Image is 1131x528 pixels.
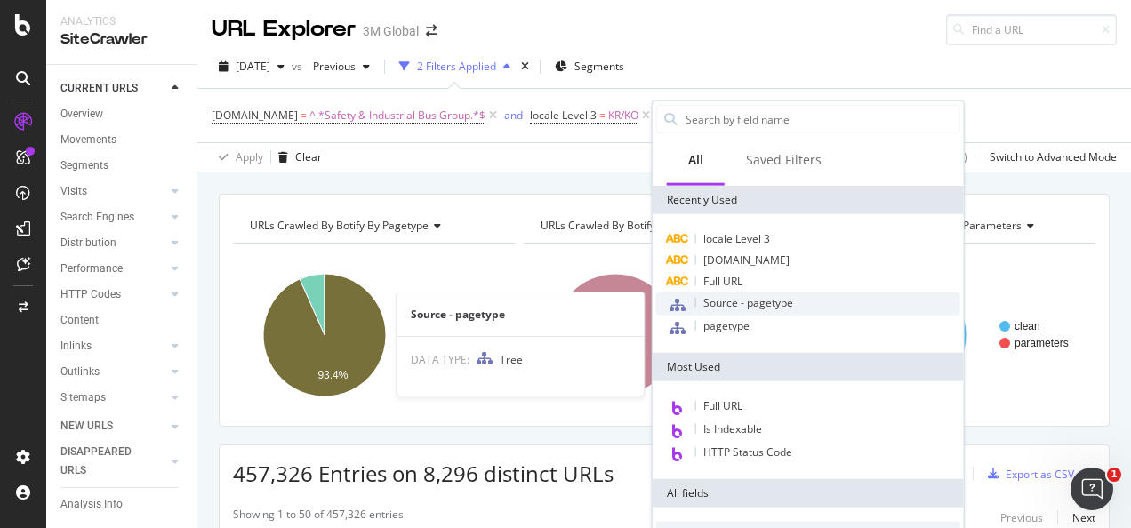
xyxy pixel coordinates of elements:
a: Overview [60,105,184,124]
span: Full URL [703,398,742,413]
div: Clear [295,149,322,164]
div: 3M Global [363,22,419,40]
span: ^.*Safety & Industrial Bus Group.*$ [309,103,485,128]
div: Analytics [60,14,182,29]
svg: A chart. [524,258,801,412]
a: Segments [60,156,184,175]
a: Sitemaps [60,388,166,407]
div: Recently Used [653,186,964,214]
div: All [688,151,703,169]
div: Apply [236,149,263,164]
span: URLs Crawled By Botify By locale [541,218,705,233]
text: 93.4% [317,369,348,381]
div: and [504,108,523,123]
div: Distribution [60,234,116,252]
div: Switch to Advanced Mode [990,149,1117,164]
button: Switch to Advanced Mode [983,143,1117,172]
button: Apply [212,143,263,172]
button: Next [1072,507,1095,528]
span: = [301,108,307,123]
a: Outlinks [60,363,166,381]
div: Most Used [653,353,964,381]
button: and [504,107,523,124]
div: NEW URLS [60,417,113,436]
span: KR/KO [608,103,638,128]
a: NEW URLS [60,417,166,436]
div: Overview [60,105,103,124]
a: Analysis Info [60,495,184,514]
span: URLs Crawled By Botify By pagetype [250,218,429,233]
div: Next [1072,510,1095,525]
div: CURRENT URLS [60,79,138,98]
span: Previous [306,59,356,74]
div: times [517,58,533,76]
a: Search Engines [60,208,166,227]
a: Inlinks [60,337,166,356]
a: DISAPPEARED URLS [60,443,166,480]
div: Outlinks [60,363,100,381]
a: Distribution [60,234,166,252]
button: Previous [1000,507,1043,528]
span: HTTP Status Code [703,444,792,460]
button: Clear [271,143,322,172]
a: Performance [60,260,166,278]
div: Analysis Info [60,495,123,514]
div: DISAPPEARED URLS [60,443,150,480]
div: Visits [60,182,87,201]
a: Movements [60,131,184,149]
span: Segments [574,59,624,74]
div: Content [60,311,99,330]
span: Tree [500,352,523,367]
input: Find a URL [946,14,1117,45]
span: locale Level 3 [703,231,770,246]
span: 2025 Sep. 7th [236,59,270,74]
div: Showing 1 to 50 of 457,326 entries [233,507,404,528]
h4: URLs Crawled By Botify By locale [537,212,790,240]
iframe: Intercom live chat [1071,468,1113,510]
span: Is Indexable [703,421,762,436]
button: Segments [548,52,631,81]
div: Performance [60,260,123,278]
a: Content [60,311,184,330]
span: vs [292,59,306,74]
div: Sitemaps [60,388,106,407]
div: URL Explorer [212,14,356,44]
div: 2 Filters Applied [417,59,496,74]
a: HTTP Codes [60,285,166,304]
span: = [599,108,606,123]
div: Movements [60,131,116,149]
div: Search Engines [60,208,134,227]
button: [DATE] [212,52,292,81]
button: Previous [306,52,377,81]
span: pagetype [703,318,750,333]
div: arrow-right-arrow-left [426,25,437,37]
h4: URLs Crawled By Botify By pagetype [246,212,499,240]
div: Inlinks [60,337,92,356]
text: clean [1015,320,1040,332]
a: CURRENT URLS [60,79,166,98]
span: [DOMAIN_NAME] [212,108,298,123]
div: Export as CSV [1006,467,1074,482]
button: 2 Filters Applied [392,52,517,81]
span: 457,326 Entries on 8,296 distinct URLs [233,459,614,488]
span: Source - pagetype [703,295,793,310]
span: DATA TYPE: [411,352,469,367]
div: Saved Filters [746,151,822,169]
button: Export as CSV [981,460,1074,488]
div: Source - pagetype [397,307,644,322]
div: Segments [60,156,108,175]
span: locale Level 3 [530,108,597,123]
span: [DOMAIN_NAME] [703,252,790,268]
a: Visits [60,182,166,201]
svg: A chart. [233,258,510,412]
input: Search by field name [684,106,959,132]
span: Full URL [703,274,742,289]
div: HTTP Codes [60,285,121,304]
span: 1 [1107,468,1121,482]
div: SiteCrawler [60,29,182,50]
div: All fields [653,479,964,508]
text: parameters [1015,337,1069,349]
div: Previous [1000,510,1043,525]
